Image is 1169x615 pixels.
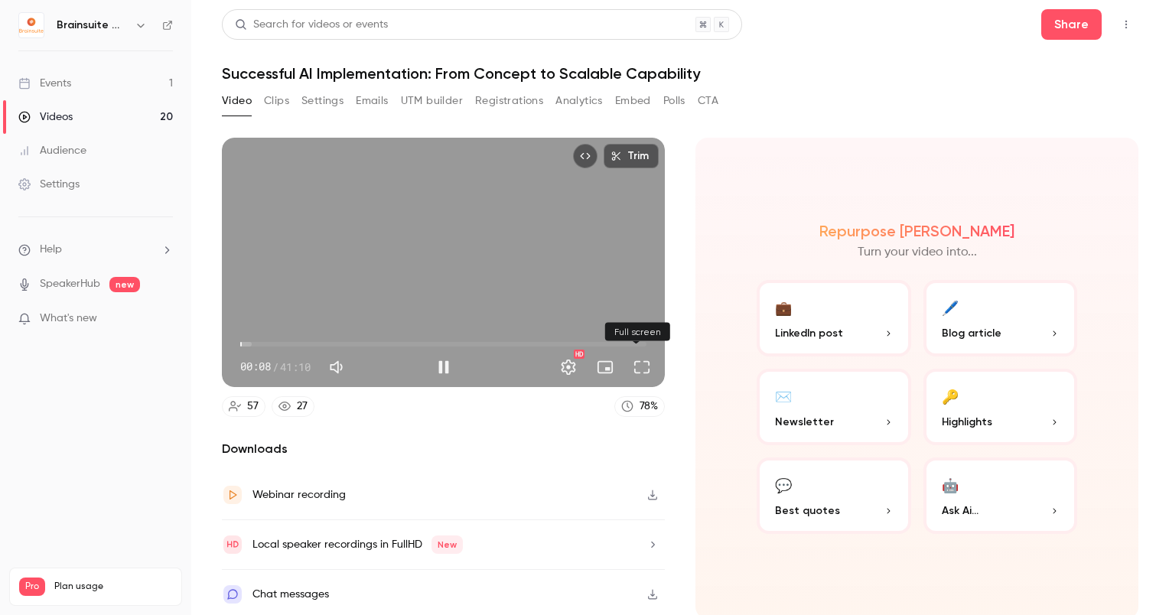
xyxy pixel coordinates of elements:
div: 78 % [640,399,658,415]
span: Ask Ai... [942,503,979,519]
button: Turn on miniplayer [590,352,620,382]
span: Best quotes [775,503,840,519]
div: 🔑 [942,384,959,408]
div: HD [574,350,584,359]
button: Embed [615,89,651,113]
div: Webinar recording [252,486,346,504]
span: Newsletter [775,414,834,430]
button: 💬Best quotes [757,457,911,534]
a: 57 [222,396,265,417]
div: ✉️ [775,384,792,408]
img: Brainsuite Webinars [19,13,44,37]
span: 00:08 [240,359,271,375]
p: Turn your video into... [858,243,977,262]
span: Help [40,242,62,258]
div: Full screen [605,323,670,341]
div: 💼 [775,295,792,319]
button: UTM builder [401,89,463,113]
button: Mute [323,352,353,382]
li: help-dropdown-opener [18,242,173,258]
h1: Successful AI Implementation: From Concept to Scalable Capability [222,64,1138,83]
h2: Repurpose [PERSON_NAME] [819,222,1014,240]
h2: Downloads [222,440,665,458]
span: Plan usage [54,581,172,593]
button: Pause [428,352,459,382]
button: Video [222,89,252,113]
div: 00:08 [240,359,311,375]
button: ✉️Newsletter [757,369,911,445]
span: 41:10 [280,359,311,375]
a: SpeakerHub [40,276,100,292]
div: 57 [247,399,259,415]
a: 78% [614,396,665,417]
button: 🔑Highlights [923,369,1078,445]
div: Local speaker recordings in FullHD [252,535,463,554]
div: 🖊️ [942,295,959,319]
button: Share [1041,9,1102,40]
button: Analytics [555,89,603,113]
button: Trim [604,144,659,168]
div: Search for videos or events [235,17,388,33]
button: Settings [553,352,584,382]
span: new [109,277,140,292]
iframe: Noticeable Trigger [155,312,173,326]
button: 🤖Ask Ai... [923,457,1078,534]
button: Settings [301,89,344,113]
span: LinkedIn post [775,325,843,341]
button: Top Bar Actions [1114,12,1138,37]
button: 💼LinkedIn post [757,280,911,356]
div: Audience [18,143,86,158]
div: Videos [18,109,73,125]
a: 27 [272,396,314,417]
button: Polls [663,89,685,113]
button: Full screen [627,352,657,382]
span: What's new [40,311,97,327]
span: New [431,535,463,554]
div: Chat messages [252,585,329,604]
h6: Brainsuite Webinars [57,18,129,33]
div: Events [18,76,71,91]
span: / [272,359,278,375]
button: Embed video [573,144,598,168]
button: 🖊️Blog article [923,280,1078,356]
button: Clips [264,89,289,113]
div: 🤖 [942,473,959,496]
span: Pro [19,578,45,596]
button: Emails [356,89,388,113]
div: 💬 [775,473,792,496]
div: 27 [297,399,308,415]
div: Settings [18,177,80,192]
span: Highlights [942,414,992,430]
button: CTA [698,89,718,113]
span: Blog article [942,325,1001,341]
button: Registrations [475,89,543,113]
